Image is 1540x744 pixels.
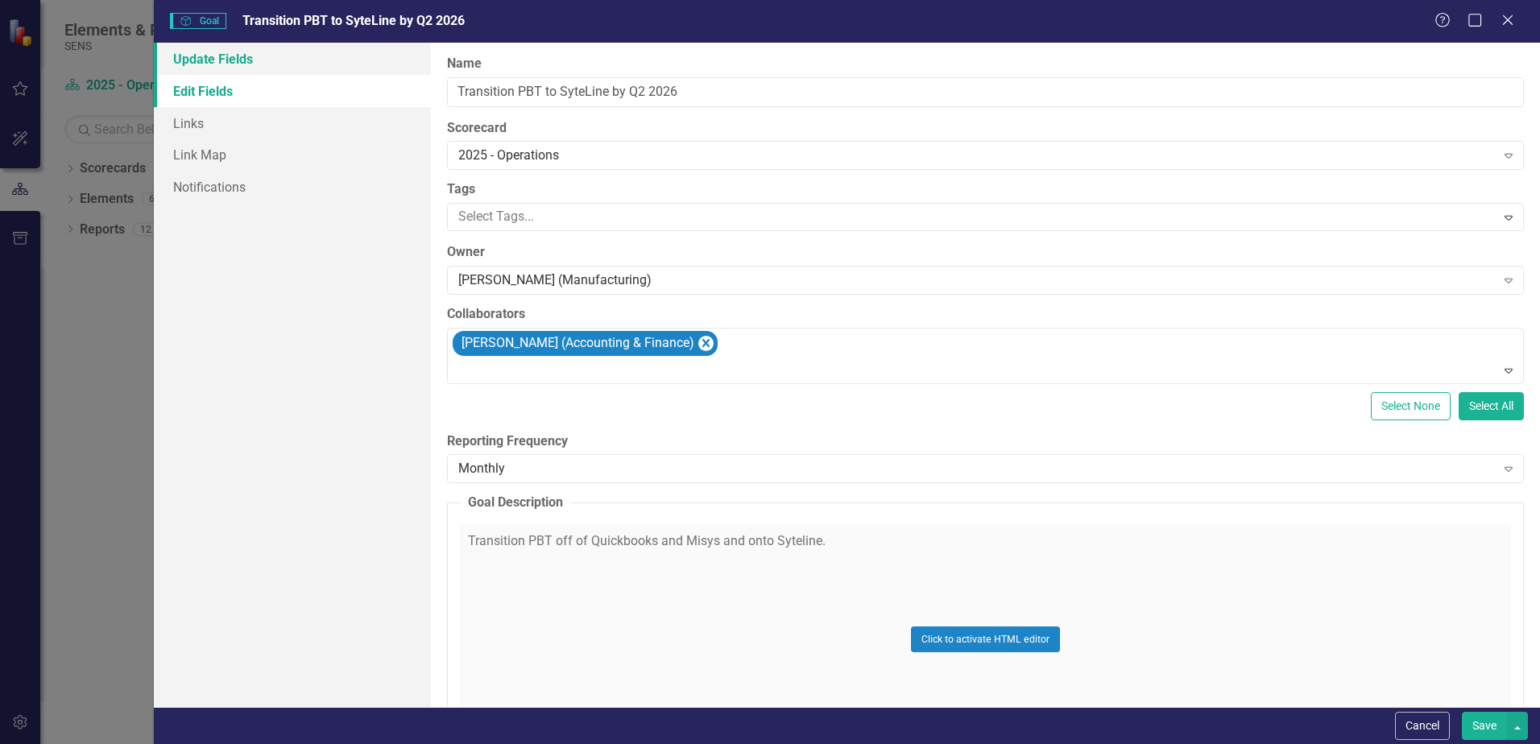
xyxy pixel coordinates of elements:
button: Select All [1459,392,1524,420]
a: Link Map [154,138,431,171]
div: 2025 - Operations [458,147,1495,165]
div: [PERSON_NAME] (Accounting & Finance) [457,332,697,355]
a: Update Fields [154,43,431,75]
a: Links [154,107,431,139]
div: [PERSON_NAME] (Manufacturing) [458,271,1495,290]
div: Monthly [458,460,1495,478]
input: Goal Name [447,77,1524,107]
a: Notifications [154,171,431,203]
span: Transition PBT to SyteLine by Q2 2026 [242,13,465,28]
legend: Goal Description [460,494,571,512]
label: Scorecard [447,119,1524,138]
label: Name [447,55,1524,73]
label: Collaborators [447,305,1524,324]
label: Reporting Frequency [447,432,1524,451]
button: Select None [1371,392,1451,420]
span: Goal [170,13,226,29]
label: Tags [447,180,1524,199]
div: Remove Michael Flanagan (Accounting & Finance) [698,336,714,351]
label: Owner [447,243,1524,262]
button: Save [1462,712,1507,740]
button: Cancel [1395,712,1450,740]
button: Click to activate HTML editor [911,626,1060,652]
a: Edit Fields [154,75,431,107]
